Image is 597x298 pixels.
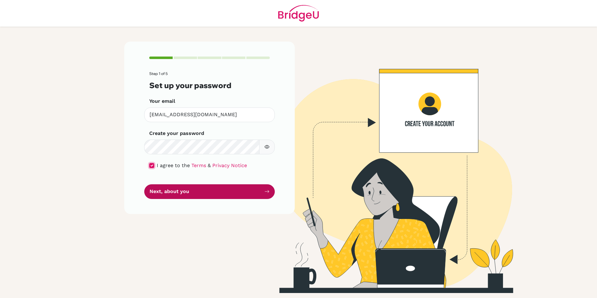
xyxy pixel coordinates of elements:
span: & [208,162,211,168]
a: Privacy Notice [212,162,247,168]
h3: Set up your password [149,81,270,90]
img: Create your account [210,42,565,293]
span: I agree to the [157,162,190,168]
a: Terms [191,162,206,168]
label: Your email [149,97,175,105]
label: Create your password [149,130,204,137]
button: Next, about you [144,184,275,199]
span: Step 1 of 5 [149,71,168,76]
input: Insert your email* [144,107,275,122]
